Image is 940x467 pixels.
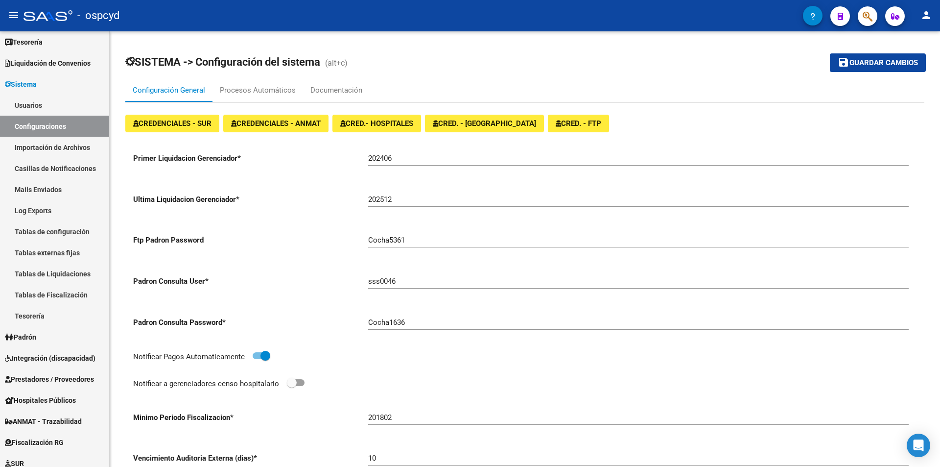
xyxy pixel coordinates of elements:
span: Sistema [5,79,37,90]
span: Hospitales Públicos [5,395,76,406]
mat-icon: menu [8,9,20,21]
button: CREDENCIALES - SUR [125,115,219,132]
span: - ospcyd [77,5,119,26]
span: SISTEMA -> Configuración del sistema [125,56,320,68]
div: Configuración General [133,85,205,96]
p: Padron Consulta Password [133,317,368,328]
button: CRED. - FTP [548,115,609,132]
span: Notificar Pagos Automaticamente [133,352,245,361]
span: Tesorería [5,37,43,48]
button: CREDENCIALES - ANMAT [223,115,329,132]
div: Documentación [310,85,362,96]
p: Ftp Padron Password [133,235,368,246]
span: Prestadores / Proveedores [5,374,94,385]
span: CRED.- HOSPITALES [340,119,413,128]
span: Liquidación de Convenios [5,58,91,69]
p: Primer Liquidacion Gerenciador [133,153,368,164]
span: CREDENCIALES - SUR [133,119,211,128]
button: CRED.- HOSPITALES [332,115,421,132]
span: CRED. - [GEOGRAPHIC_DATA] [433,119,536,128]
mat-icon: save [838,56,849,68]
p: Ultima Liquidacion Gerenciador [133,194,368,205]
span: Guardar cambios [849,59,918,68]
span: CREDENCIALES - ANMAT [231,119,321,128]
span: Padrón [5,332,36,343]
span: CRED. - FTP [556,119,601,128]
div: Open Intercom Messenger [907,434,930,457]
div: Procesos Automáticos [220,85,296,96]
p: Padron Consulta User [133,276,368,287]
span: Notificar a gerenciadores censo hospitalario [133,379,279,388]
button: CRED. - [GEOGRAPHIC_DATA] [425,115,544,132]
p: Vencimiento Auditoria Externa (dias) [133,453,368,464]
mat-icon: person [920,9,932,21]
button: Guardar cambios [830,53,926,72]
p: Minimo Periodo Fiscalizacion [133,412,368,423]
span: ANMAT - Trazabilidad [5,416,82,427]
span: Fiscalización RG [5,437,64,448]
span: Integración (discapacidad) [5,353,95,364]
span: (alt+c) [325,58,348,68]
